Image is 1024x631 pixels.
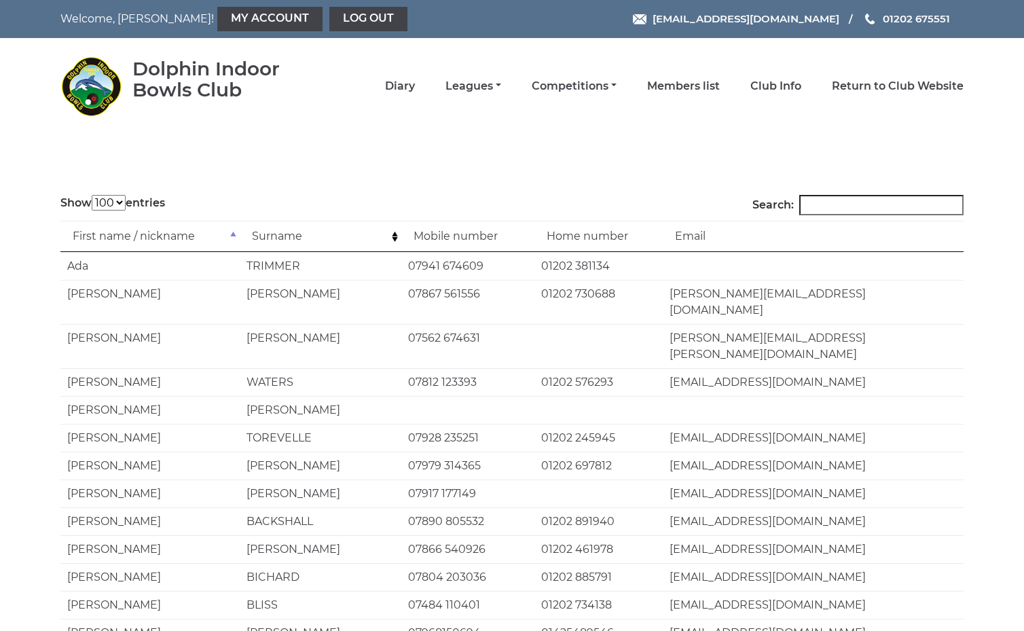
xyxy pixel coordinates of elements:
[633,11,839,26] a: Email [EMAIL_ADDRESS][DOMAIN_NAME]
[240,396,401,424] td: [PERSON_NAME]
[534,535,663,563] td: 01202 461978
[329,7,407,31] a: Log out
[752,195,964,215] label: Search:
[60,252,240,280] td: Ada
[60,480,240,507] td: [PERSON_NAME]
[60,221,240,252] td: First name / nickname: activate to sort column descending
[401,507,534,535] td: 07890 805532
[240,591,401,619] td: BLISS
[401,324,534,368] td: 07562 674631
[240,280,401,324] td: [PERSON_NAME]
[60,535,240,563] td: [PERSON_NAME]
[663,507,964,535] td: [EMAIL_ADDRESS][DOMAIN_NAME]
[663,452,964,480] td: [EMAIL_ADDRESS][DOMAIN_NAME]
[445,79,501,94] a: Leagues
[534,252,663,280] td: 01202 381134
[132,58,319,101] div: Dolphin Indoor Bowls Club
[60,7,425,31] nav: Welcome, [PERSON_NAME]!
[60,56,122,117] img: Dolphin Indoor Bowls Club
[534,280,663,324] td: 01202 730688
[240,535,401,563] td: [PERSON_NAME]
[401,280,534,324] td: 07867 561556
[60,368,240,396] td: [PERSON_NAME]
[240,324,401,368] td: [PERSON_NAME]
[663,324,964,368] td: [PERSON_NAME][EMAIL_ADDRESS][PERSON_NAME][DOMAIN_NAME]
[60,563,240,591] td: [PERSON_NAME]
[653,12,839,25] span: [EMAIL_ADDRESS][DOMAIN_NAME]
[401,591,534,619] td: 07484 110401
[401,368,534,396] td: 07812 123393
[60,591,240,619] td: [PERSON_NAME]
[401,221,534,252] td: Mobile number
[534,424,663,452] td: 01202 245945
[663,368,964,396] td: [EMAIL_ADDRESS][DOMAIN_NAME]
[240,452,401,480] td: [PERSON_NAME]
[240,507,401,535] td: BACKSHALL
[663,280,964,324] td: [PERSON_NAME][EMAIL_ADDRESS][DOMAIN_NAME]
[401,424,534,452] td: 07928 235251
[60,195,165,211] label: Show entries
[663,480,964,507] td: [EMAIL_ADDRESS][DOMAIN_NAME]
[240,252,401,280] td: TRIMMER
[633,14,646,24] img: Email
[240,563,401,591] td: BICHARD
[663,221,964,252] td: Email
[240,480,401,507] td: [PERSON_NAME]
[385,79,415,94] a: Diary
[217,7,323,31] a: My Account
[60,396,240,424] td: [PERSON_NAME]
[663,591,964,619] td: [EMAIL_ADDRESS][DOMAIN_NAME]
[401,535,534,563] td: 07866 540926
[534,368,663,396] td: 01202 576293
[60,424,240,452] td: [PERSON_NAME]
[883,12,950,25] span: 01202 675551
[60,324,240,368] td: [PERSON_NAME]
[60,452,240,480] td: [PERSON_NAME]
[863,11,950,26] a: Phone us 01202 675551
[647,79,720,94] a: Members list
[534,507,663,535] td: 01202 891940
[532,79,617,94] a: Competitions
[832,79,964,94] a: Return to Club Website
[534,591,663,619] td: 01202 734138
[92,195,126,211] select: Showentries
[60,280,240,324] td: [PERSON_NAME]
[401,452,534,480] td: 07979 314365
[799,195,964,215] input: Search:
[401,563,534,591] td: 07804 203036
[60,507,240,535] td: [PERSON_NAME]
[401,480,534,507] td: 07917 177149
[240,368,401,396] td: WATERS
[240,424,401,452] td: TOREVELLE
[663,535,964,563] td: [EMAIL_ADDRESS][DOMAIN_NAME]
[240,221,401,252] td: Surname: activate to sort column ascending
[534,563,663,591] td: 01202 885791
[401,252,534,280] td: 07941 674609
[663,563,964,591] td: [EMAIL_ADDRESS][DOMAIN_NAME]
[534,221,663,252] td: Home number
[865,14,875,24] img: Phone us
[534,452,663,480] td: 01202 697812
[750,79,801,94] a: Club Info
[663,424,964,452] td: [EMAIL_ADDRESS][DOMAIN_NAME]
